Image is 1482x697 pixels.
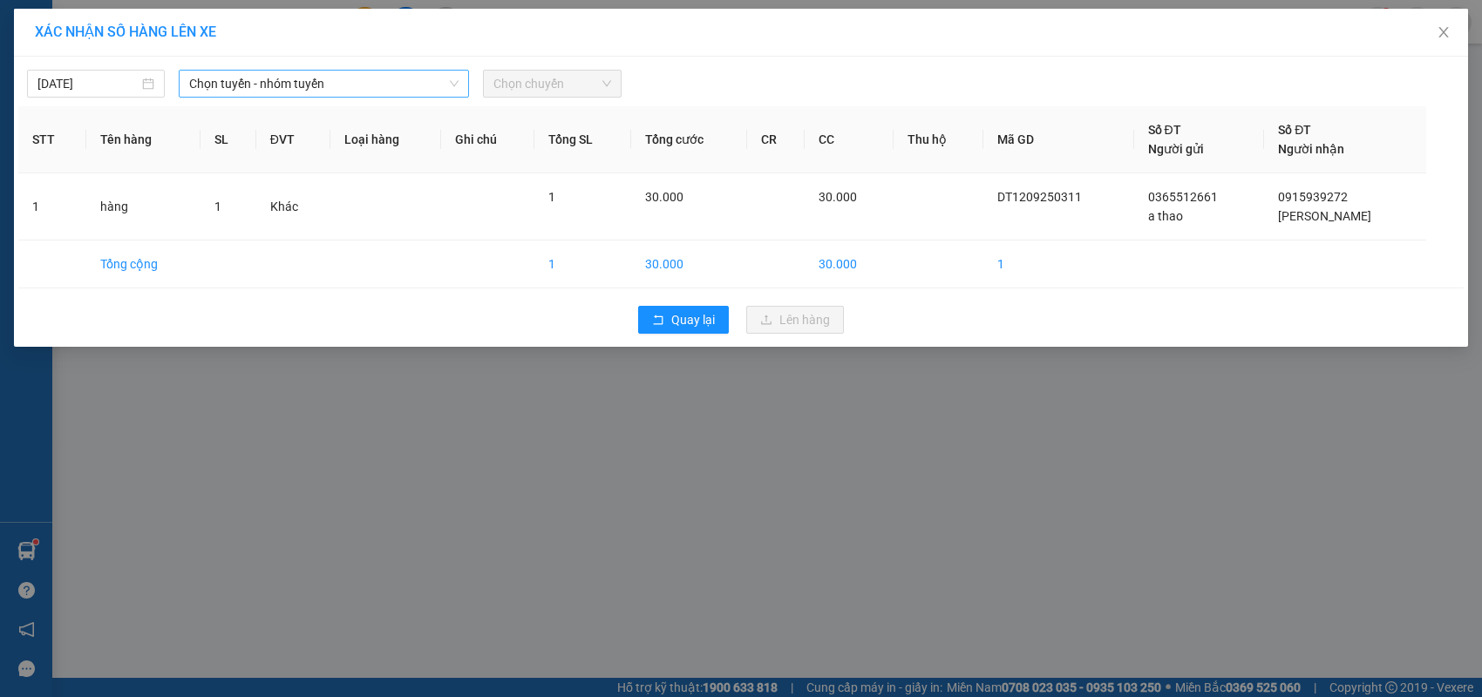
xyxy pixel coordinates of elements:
[1278,123,1311,137] span: Số ĐT
[1278,190,1348,204] span: 0915939272
[16,14,157,71] strong: CÔNG TY TNHH DỊCH VỤ DU LỊCH THỜI ĐẠI
[652,314,664,328] span: rollback
[214,200,221,213] span: 1
[747,106,806,173] th: CR
[631,106,746,173] th: Tổng cước
[6,62,10,151] img: logo
[37,74,139,93] input: 12/09/2025
[11,75,162,137] span: Chuyển phát nhanh: [GEOGRAPHIC_DATA] - [GEOGRAPHIC_DATA]
[86,240,201,288] td: Tổng cộng
[819,190,857,204] span: 30.000
[1278,142,1344,156] span: Người nhận
[631,240,746,288] td: 30.000
[805,106,894,173] th: CC
[86,106,201,173] th: Tên hàng
[189,71,459,97] span: Chọn tuyến - nhóm tuyến
[18,173,86,240] td: 1
[671,310,715,329] span: Quay lại
[201,106,256,173] th: SL
[35,24,216,40] span: XÁC NHẬN SỐ HÀNG LÊN XE
[746,306,844,334] button: uploadLên hàng
[638,306,729,334] button: rollbackQuay lại
[441,106,534,173] th: Ghi chú
[805,240,894,288] td: 30.000
[1278,209,1371,223] span: [PERSON_NAME]
[1148,190,1218,204] span: 0365512661
[1148,142,1204,156] span: Người gửi
[645,190,683,204] span: 30.000
[330,106,441,173] th: Loại hàng
[493,71,610,97] span: Chọn chuyến
[1437,25,1451,39] span: close
[449,78,459,89] span: down
[983,106,1133,173] th: Mã GD
[534,106,631,173] th: Tổng SL
[997,190,1082,204] span: DT1209250311
[534,240,631,288] td: 1
[86,173,201,240] td: hàng
[256,173,331,240] td: Khác
[1419,9,1468,58] button: Close
[256,106,331,173] th: ĐVT
[164,117,267,135] span: DT1209250311
[18,106,86,173] th: STT
[1148,123,1181,137] span: Số ĐT
[894,106,983,173] th: Thu hộ
[983,240,1133,288] td: 1
[548,190,555,204] span: 1
[1148,209,1183,223] span: a thao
